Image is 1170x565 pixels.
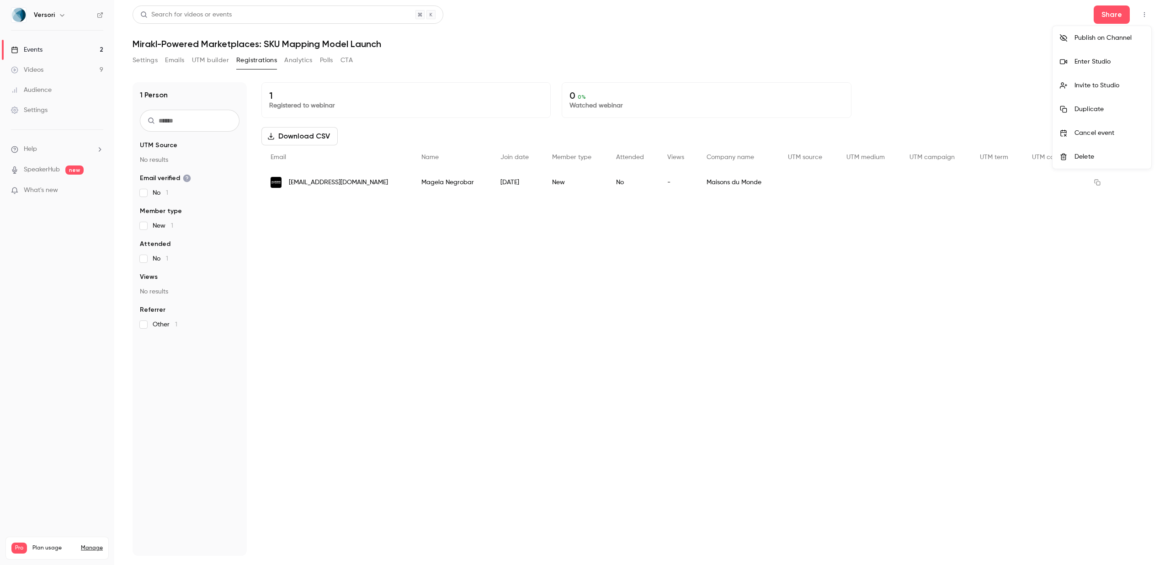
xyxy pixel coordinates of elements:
div: Publish on Channel [1074,33,1144,43]
div: Invite to Studio [1074,81,1144,90]
div: Delete [1074,152,1144,161]
div: Duplicate [1074,105,1144,114]
div: Cancel event [1074,128,1144,138]
div: Enter Studio [1074,57,1144,66]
